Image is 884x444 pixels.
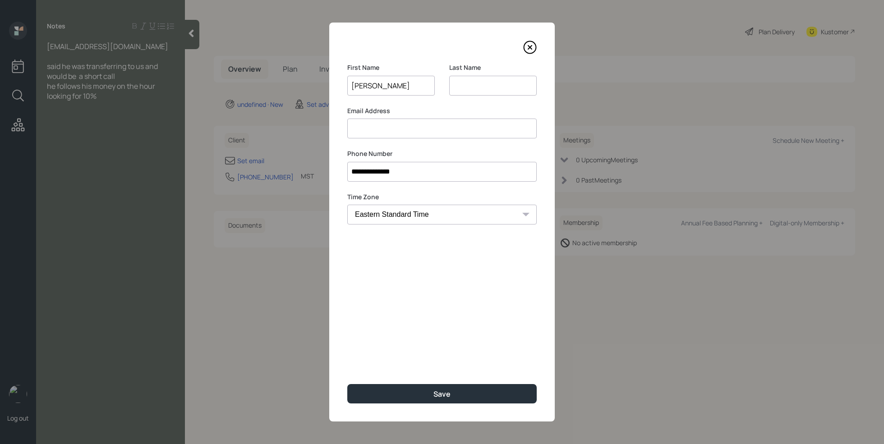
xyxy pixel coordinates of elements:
label: Phone Number [347,149,537,158]
label: Last Name [449,63,537,72]
div: Save [433,389,451,399]
label: First Name [347,63,435,72]
label: Time Zone [347,192,537,201]
button: Save [347,384,537,403]
label: Email Address [347,106,537,115]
